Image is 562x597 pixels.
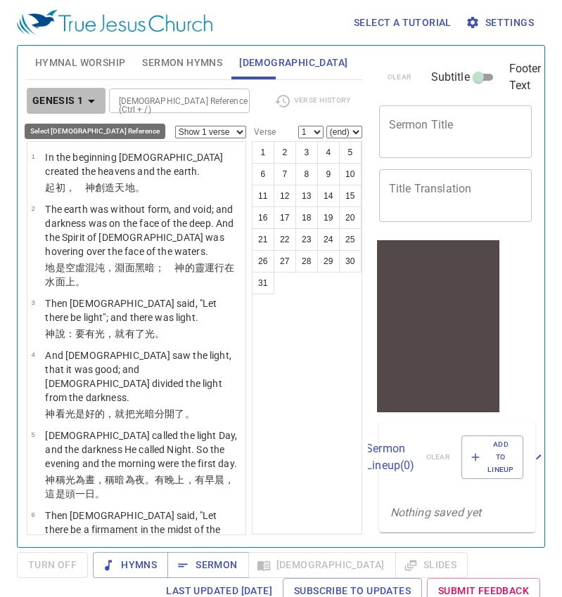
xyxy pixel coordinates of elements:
[295,141,318,164] button: 3
[45,262,234,287] wh776: 是
[56,408,195,419] wh430: 看
[65,408,195,419] wh7220: 光
[56,276,85,287] wh4325: 面
[252,163,274,185] button: 6
[274,163,296,185] button: 7
[45,296,241,324] p: Then [DEMOGRAPHIC_DATA] said, "Let there be light"; and there was light.
[93,552,168,578] button: Hymns
[155,328,165,339] wh216: 。
[45,181,241,195] p: 起初
[274,206,296,229] button: 17
[45,474,234,499] wh216: 為晝
[31,431,34,438] span: 5
[339,141,362,164] button: 5
[95,182,145,193] wh430: 創造
[468,14,534,32] span: Settings
[75,408,195,419] wh216: 是好的
[65,182,145,193] wh7225: ， 神
[373,237,503,416] iframe: from-child
[317,141,340,164] button: 4
[45,474,234,499] wh7121: 光
[35,54,126,72] span: Hymnal Worship
[295,163,318,185] button: 8
[348,10,457,36] button: Select a tutorial
[17,10,212,35] img: True Jesus Church
[31,298,34,306] span: 3
[354,14,452,32] span: Select a tutorial
[45,473,241,501] p: 神
[45,327,241,341] p: 神
[105,408,194,419] wh2896: ，就把光
[45,262,234,287] wh6440: 黑暗
[31,350,34,358] span: 4
[339,163,362,185] button: 10
[125,182,145,193] wh8064: 地
[239,54,347,72] span: [DEMOGRAPHIC_DATA]
[85,488,105,499] wh259: 日
[252,185,274,207] button: 11
[379,421,535,494] div: Sermon Lineup(0)clearAdd to Lineup
[142,54,222,72] span: Sermon Hymns
[45,474,234,499] wh7121: 暗
[155,408,195,419] wh2822: 分開了
[167,552,248,578] button: Sermon
[274,228,296,251] button: 22
[252,272,274,294] button: 31
[45,261,241,289] p: 地
[45,474,234,499] wh3117: ，稱
[32,92,84,110] b: Genesis 1
[31,152,34,160] span: 1
[115,182,144,193] wh1254: 天
[339,185,362,207] button: 15
[65,276,85,287] wh6440: 上
[65,328,165,339] wh559: ：要有
[135,182,145,193] wh776: 。
[509,60,542,94] span: Footer Text
[95,328,165,339] wh1961: 光
[463,10,539,36] button: Settings
[45,150,241,178] p: In the beginning [DEMOGRAPHIC_DATA] created the heavens and the earth.
[45,262,234,287] wh922: ，淵
[95,488,105,499] wh3117: 。
[317,206,340,229] button: 19
[45,474,234,499] wh2822: 為夜
[179,556,237,574] span: Sermon
[317,228,340,251] button: 24
[317,185,340,207] button: 14
[295,206,318,229] button: 18
[45,262,234,287] wh8414: 混沌
[390,506,482,519] i: Nothing saved yet
[252,228,274,251] button: 21
[461,435,523,480] button: Add to Lineup
[45,474,234,499] wh430: 稱
[339,228,362,251] button: 25
[317,163,340,185] button: 9
[27,88,106,114] button: Genesis 1
[113,93,222,109] input: Type Bible Reference
[145,408,195,419] wh216: 暗
[45,348,241,405] p: And [DEMOGRAPHIC_DATA] saw the light, that it was good; and [DEMOGRAPHIC_DATA] divided the light ...
[31,511,34,518] span: 6
[317,250,340,273] button: 29
[274,141,296,164] button: 2
[45,509,241,565] p: Then [DEMOGRAPHIC_DATA] said, "Let there be a firmament in the midst of the waters, and let it di...
[295,228,318,251] button: 23
[339,206,362,229] button: 20
[56,328,165,339] wh430: 說
[295,185,318,207] button: 13
[105,328,165,339] wh216: ，就有了光
[366,440,414,474] p: Sermon Lineup ( 0 )
[252,128,276,136] label: Verse
[45,407,241,421] p: 神
[45,428,241,471] p: [DEMOGRAPHIC_DATA] called the light Day, and the darkness He called Night. So the evening and the...
[339,250,362,273] button: 30
[45,262,234,287] wh1961: 空虛
[45,202,241,258] p: The earth was without form, and void; and darkness was on the face of the deep. And the Spirit of...
[471,438,514,477] span: Add to Lineup
[185,408,195,419] wh914: 。
[29,128,125,136] label: Previous (←, ↑) Next (→, ↓)
[295,250,318,273] button: 28
[252,206,274,229] button: 16
[252,250,274,273] button: 26
[274,250,296,273] button: 27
